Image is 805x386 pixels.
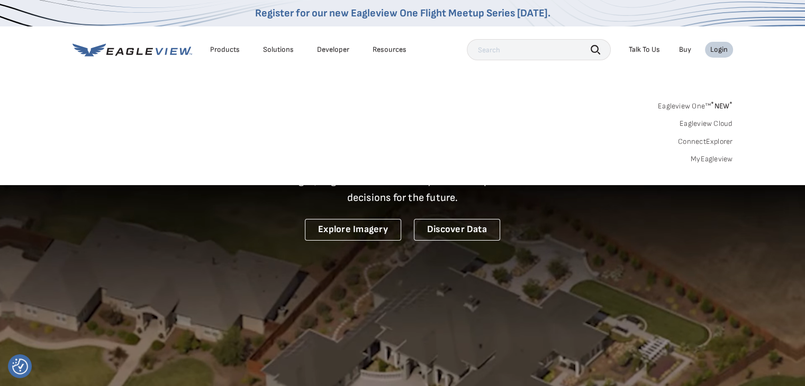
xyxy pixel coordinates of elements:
div: Resources [373,45,406,54]
a: ConnectExplorer [678,137,733,146]
a: Buy [679,45,691,54]
div: Login [710,45,728,54]
a: Developer [317,45,349,54]
a: Discover Data [414,219,500,241]
input: Search [467,39,611,60]
img: Revisit consent button [12,359,28,374]
a: Register for our new Eagleview One Flight Meetup Series [DATE]. [255,7,550,20]
a: Eagleview One™*NEW* [658,98,733,111]
a: MyEagleview [691,154,733,164]
div: Talk To Us [629,45,660,54]
a: Explore Imagery [305,219,401,241]
button: Consent Preferences [12,359,28,374]
div: Solutions [263,45,294,54]
a: Eagleview Cloud [680,119,733,128]
span: NEW [711,102,732,111]
div: Products [210,45,240,54]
